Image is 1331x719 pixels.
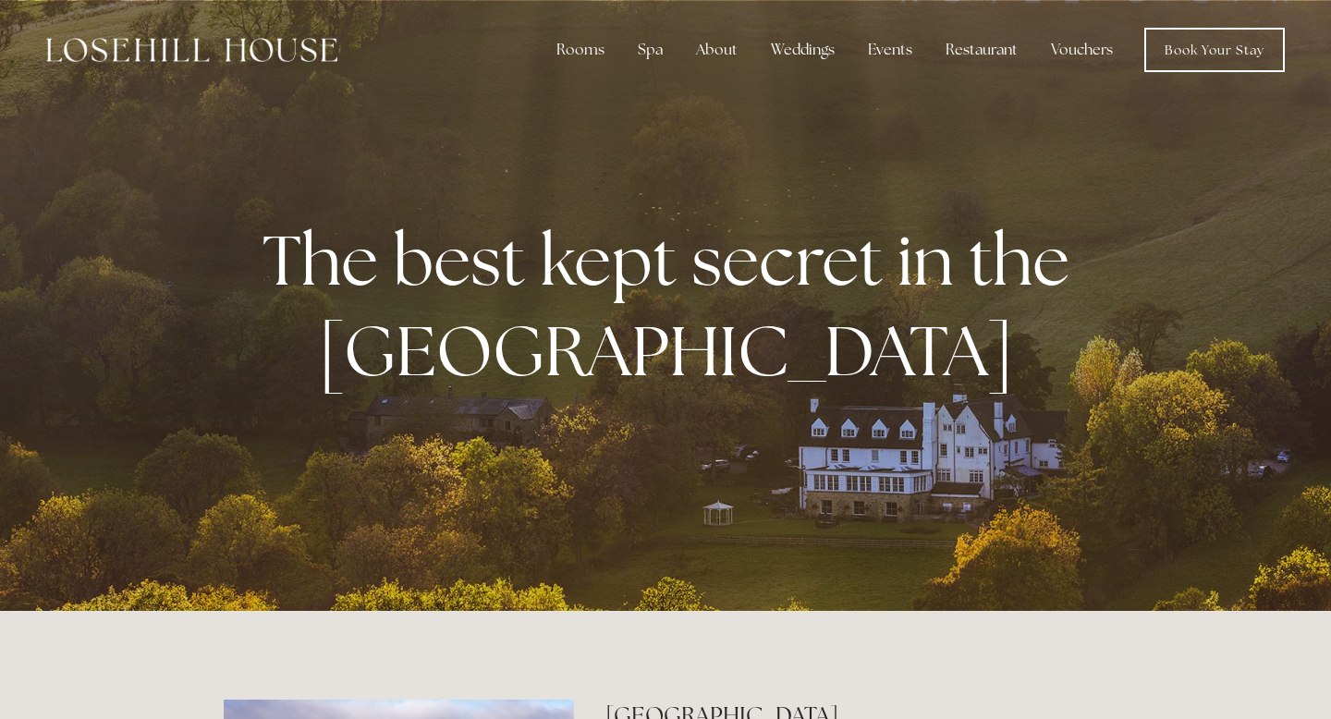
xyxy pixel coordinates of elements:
strong: The best kept secret in the [GEOGRAPHIC_DATA] [263,214,1084,396]
a: Vouchers [1036,31,1128,68]
div: Events [853,31,927,68]
div: Restaurant [931,31,1032,68]
div: Rooms [542,31,619,68]
div: About [681,31,752,68]
div: Weddings [756,31,849,68]
img: Losehill House [46,38,337,62]
div: Spa [623,31,678,68]
a: Book Your Stay [1144,28,1285,72]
